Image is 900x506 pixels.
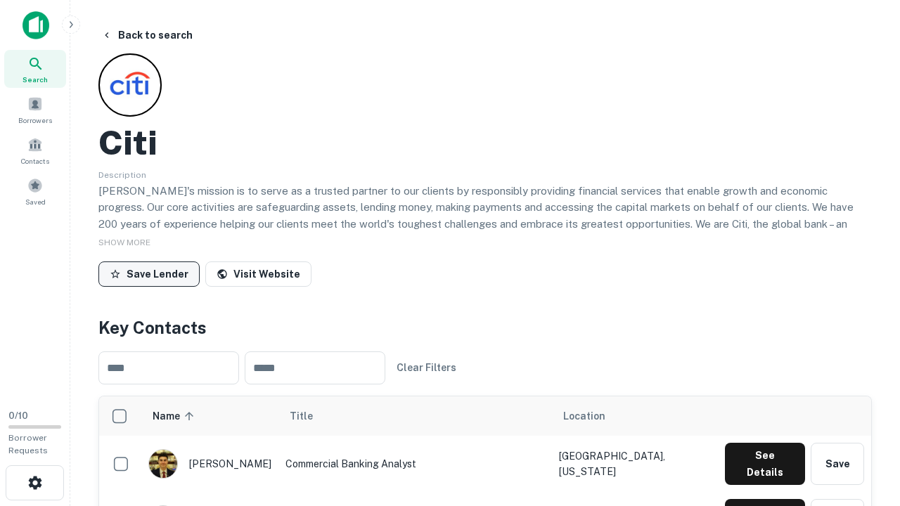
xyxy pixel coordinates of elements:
td: Commercial Banking Analyst [278,436,552,492]
button: Save Lender [98,261,200,287]
th: Name [141,396,278,436]
span: 0 / 10 [8,410,28,421]
a: Saved [4,172,66,210]
a: Contacts [4,131,66,169]
span: Search [22,74,48,85]
iframe: Chat Widget [830,394,900,461]
a: Visit Website [205,261,311,287]
span: Title [290,408,331,424]
h4: Key Contacts [98,315,872,340]
span: Contacts [21,155,49,167]
div: [PERSON_NAME] [148,449,271,479]
span: Location [563,408,605,424]
td: [GEOGRAPHIC_DATA], [US_STATE] [552,436,718,492]
th: Location [552,396,718,436]
button: Clear Filters [391,355,462,380]
img: capitalize-icon.png [22,11,49,39]
span: Borrowers [18,115,52,126]
img: 1753279374948 [149,450,177,478]
h2: Citi [98,122,157,163]
span: Saved [25,196,46,207]
span: Description [98,170,146,180]
button: Back to search [96,22,198,48]
p: [PERSON_NAME]'s mission is to serve as a trusted partner to our clients by responsibly providing ... [98,183,872,266]
a: Borrowers [4,91,66,129]
span: Borrower Requests [8,433,48,455]
button: Save [811,443,864,485]
a: Search [4,50,66,88]
span: Name [153,408,198,424]
th: Title [278,396,552,436]
span: SHOW MORE [98,238,150,247]
button: See Details [725,443,805,485]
